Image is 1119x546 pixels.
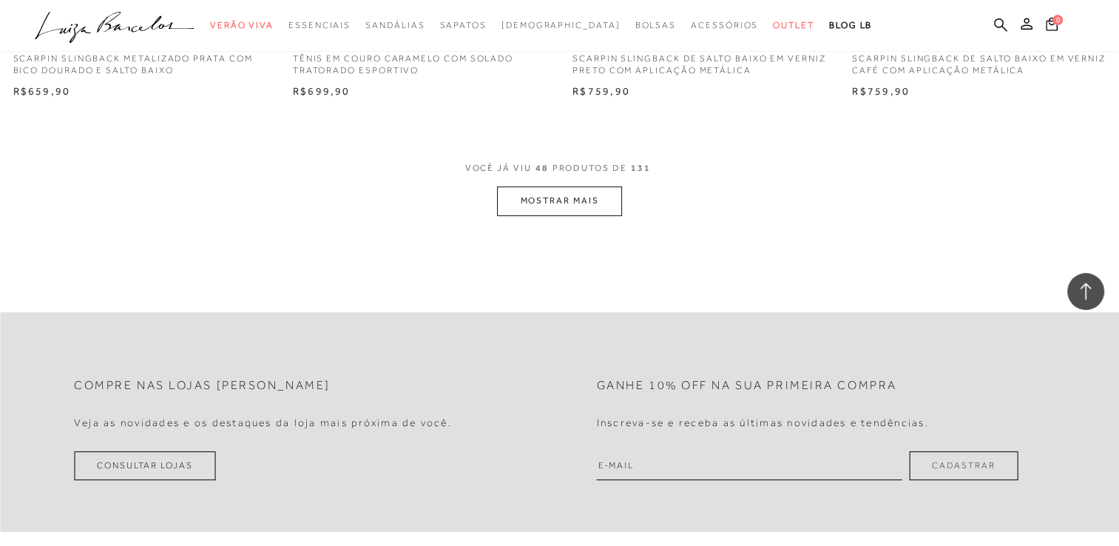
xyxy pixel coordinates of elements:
[13,85,71,97] span: R$659,90
[439,20,486,30] span: Sapatos
[535,163,549,173] span: 48
[635,20,676,30] span: Bolsas
[365,20,425,30] span: Sandálias
[841,44,1117,78] a: SCARPIN SLINGBACK DE SALTO BAIXO EM VERNIZ CAFÉ COM APLICAÇÃO METÁLICA
[288,12,351,39] a: categoryNavScreenReaderText
[572,85,630,97] span: R$759,90
[210,12,274,39] a: categoryNavScreenReaderText
[635,12,676,39] a: categoryNavScreenReaderText
[74,417,452,429] h4: Veja as novidades e os destaques da loja mais próxima de você.
[282,44,558,78] a: TÊNIS EM COURO CARAMELO COM SOLADO TRATORADO ESPORTIVO
[852,85,910,97] span: R$759,90
[773,20,814,30] span: Outlet
[497,186,621,215] button: MOSTRAR MAIS
[365,12,425,39] a: categoryNavScreenReaderText
[691,12,758,39] a: categoryNavScreenReaderText
[288,20,351,30] span: Essenciais
[1041,16,1062,36] button: 0
[210,20,274,30] span: Verão Viva
[561,44,837,78] a: SCARPIN SLINGBACK DE SALTO BAIXO EM VERNIZ PRETO COM APLICAÇÃO METÁLICA
[2,44,278,78] a: SCARPIN SLINGBACK METALIZADO PRATA COM BICO DOURADO E SALTO BAIXO
[909,451,1018,480] button: Cadastrar
[597,417,929,429] h4: Inscreva-se e receba as últimas novidades e tendências.
[773,12,814,39] a: categoryNavScreenReaderText
[631,163,651,173] span: 131
[465,163,655,173] span: VOCÊ JÁ VIU PRODUTOS DE
[74,379,331,393] h2: Compre nas lojas [PERSON_NAME]
[597,451,902,480] input: E-mail
[691,20,758,30] span: Acessórios
[597,379,897,393] h2: Ganhe 10% off na sua primeira compra
[293,85,351,97] span: R$699,90
[829,20,872,30] span: BLOG LB
[501,20,621,30] span: [DEMOGRAPHIC_DATA]
[829,12,872,39] a: BLOG LB
[1052,15,1063,25] span: 0
[501,12,621,39] a: noSubCategoriesText
[74,451,216,480] a: Consultar Lojas
[439,12,486,39] a: categoryNavScreenReaderText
